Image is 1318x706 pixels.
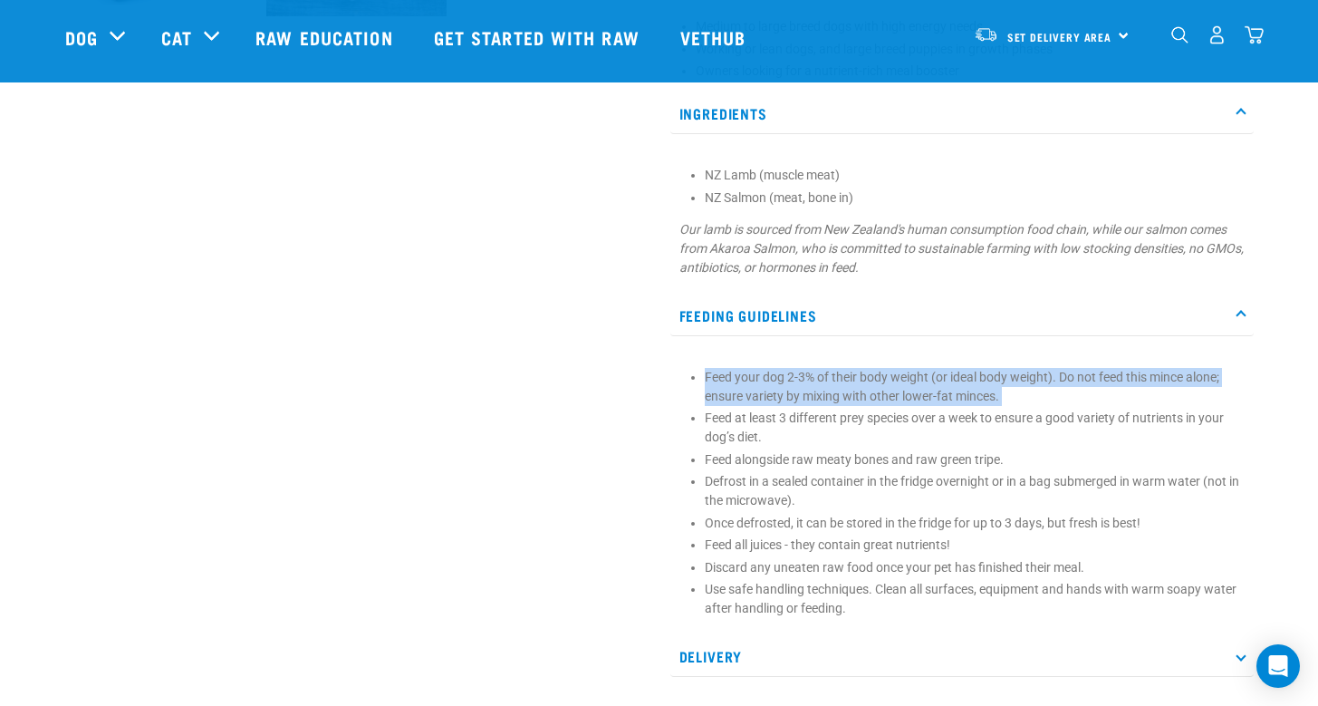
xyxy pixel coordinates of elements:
a: Dog [65,24,98,51]
li: NZ Lamb (muscle meat) [705,166,1245,185]
p: Ingredients [670,93,1254,134]
img: home-icon-1@2x.png [1171,26,1188,44]
em: Our lamb is sourced from New Zealand's human consumption food chain, while our salmon comes from ... [679,222,1244,275]
p: Feed at least 3 different prey species over a week to ensure a good variety of nutrients in your ... [705,409,1245,447]
p: Feed your dog 2-3% of their body weight (or ideal body weight). Do not feed this mince alone; ens... [705,368,1245,406]
a: Raw Education [237,1,415,73]
a: Vethub [662,1,769,73]
img: user.png [1207,25,1227,44]
p: Discard any uneaten raw food once your pet has finished their meal. [705,558,1245,577]
p: Delivery [670,636,1254,677]
a: Get started with Raw [416,1,662,73]
li: NZ Salmon (meat, bone in) [705,189,1245,208]
p: Once defrosted, it can be stored in the fridge for up to 3 days, but fresh is best! [705,514,1245,533]
img: home-icon@2x.png [1245,25,1264,44]
p: Feeding Guidelines [670,295,1254,336]
img: van-moving.png [974,26,998,43]
span: Set Delivery Area [1007,34,1112,40]
p: Feed alongside raw meaty bones and raw green tripe. [705,450,1245,469]
p: Defrost in a sealed container in the fridge overnight or in a bag submerged in warm water (not in... [705,472,1245,510]
p: Feed all juices - they contain great nutrients! [705,536,1245,555]
div: Open Intercom Messenger [1256,644,1300,688]
a: Cat [161,24,192,51]
p: Use safe handling techniques. Clean all surfaces, equipment and hands with warm soapy water after... [705,580,1245,618]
